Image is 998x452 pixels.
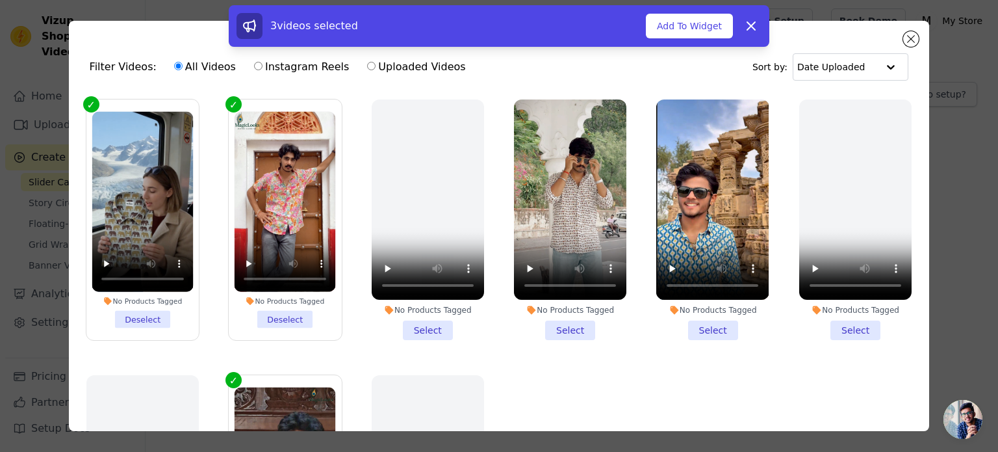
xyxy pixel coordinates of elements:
[270,20,358,32] span: 3 videos selected
[90,52,473,82] div: Filter Videos:
[514,305,626,315] div: No Products Tagged
[943,400,982,439] a: Open chat
[372,305,484,315] div: No Products Tagged
[752,53,909,81] div: Sort by:
[799,305,912,315] div: No Products Tagged
[656,305,769,315] div: No Products Tagged
[92,297,193,306] div: No Products Tagged
[173,59,237,75] label: All Videos
[646,14,733,38] button: Add To Widget
[235,297,336,306] div: No Products Tagged
[253,59,350,75] label: Instagram Reels
[366,59,466,75] label: Uploaded Videos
